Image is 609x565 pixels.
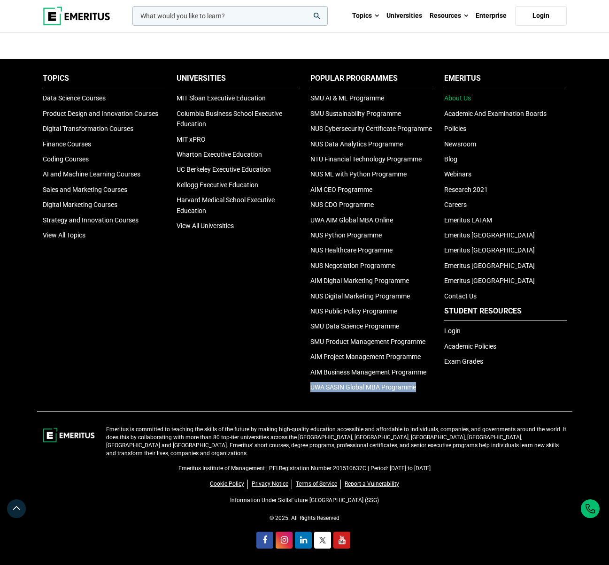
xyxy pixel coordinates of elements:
[310,94,384,102] a: SMU AI & ML Programme
[295,532,312,549] a: linkedin
[177,151,262,158] a: Wharton Executive Education
[444,110,547,117] a: Academic And Examination Boards
[43,231,85,239] a: View All Topics
[310,322,399,330] a: SMU Data Science Programme
[444,125,466,132] a: Policies
[177,196,275,214] a: Harvard Medical School Executive Education
[177,136,206,143] a: MIT xPRO
[177,181,258,189] a: Kellogg Executive Education
[310,125,432,132] a: NUS Cybersecurity Certificate Programme
[177,222,234,229] a: View All Universities
[444,358,483,365] a: Exam Grades
[43,94,106,102] a: Data Science Courses
[444,327,461,335] a: Login
[319,537,326,543] img: twitter
[43,216,139,224] a: Strategy and Innovation Courses
[296,480,341,489] a: Terms of Service
[310,246,393,254] a: NUS Healthcare Programme
[310,201,374,208] a: NUS CDO Programme
[515,6,567,26] a: Login
[444,140,476,148] a: Newsroom
[43,140,91,148] a: Finance Courses
[256,532,273,549] a: facebook
[43,426,95,444] img: footer-logo
[310,155,422,163] a: NTU Financial Technology Programme
[310,110,401,117] a: SMU Sustainability Programme
[333,532,350,549] a: youtube
[276,532,293,549] a: instagram
[310,216,393,224] a: UWA AIM Global MBA Online
[310,292,410,300] a: NUS Digital Marketing Programme
[106,426,567,457] p: Emeritus is committed to teaching the skills of the future by making high-quality education acces...
[177,94,266,102] a: MIT Sloan Executive Education
[444,231,535,239] a: Emeritus [GEOGRAPHIC_DATA]
[444,246,535,254] a: Emeritus [GEOGRAPHIC_DATA]
[444,262,535,269] a: Emeritus [GEOGRAPHIC_DATA]
[310,262,395,269] a: NUS Negotiation Programme
[43,514,567,522] p: © 2025. All Rights Reserved
[444,94,471,102] a: About Us
[310,186,372,193] a: AIM CEO Programme
[345,480,399,489] a: Report a Vulnerability
[444,216,492,224] a: Emeritus LATAM
[310,368,426,376] a: AIM Business Management Programme
[210,480,248,489] a: Cookie Policy
[252,480,292,489] a: Privacy Notice
[444,277,535,284] a: Emeritus [GEOGRAPHIC_DATA]
[230,497,378,504] a: Information Under SkillsFuture [GEOGRAPHIC_DATA] (SSG)
[43,465,567,473] p: Emeritus Institute of Management | PEI Registration Number 201510637C | Period: [DATE] to [DATE]
[444,343,496,350] a: Academic Policies
[310,277,409,284] a: AIM Digital Marketing Programme
[177,110,282,128] a: Columbia Business School Executive Education
[444,292,477,300] a: Contact Us
[444,155,457,163] a: Blog
[43,155,89,163] a: Coding Courses
[310,338,425,345] a: SMU Product Management Programme
[177,166,271,173] a: UC Berkeley Executive Education
[444,201,467,208] a: Careers
[310,140,403,148] a: NUS Data Analytics Programme
[43,170,140,178] a: AI and Machine Learning Courses
[43,110,158,117] a: Product Design and Innovation Courses
[444,170,471,178] a: Webinars
[310,170,407,178] a: NUS ML with Python Programme
[310,231,382,239] a: NUS Python Programme
[310,383,416,391] a: UWA SASIN Global MBA Programme
[314,532,331,549] a: twitter
[43,186,127,193] a: Sales and Marketing Courses
[43,201,117,208] a: Digital Marketing Courses
[444,186,488,193] a: Research 2021
[310,353,421,360] a: AIM Project Management Programme
[43,125,133,132] a: Digital Transformation Courses
[310,307,397,315] a: NUS Public Policy Programme
[132,6,328,26] input: woocommerce-product-search-field-0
